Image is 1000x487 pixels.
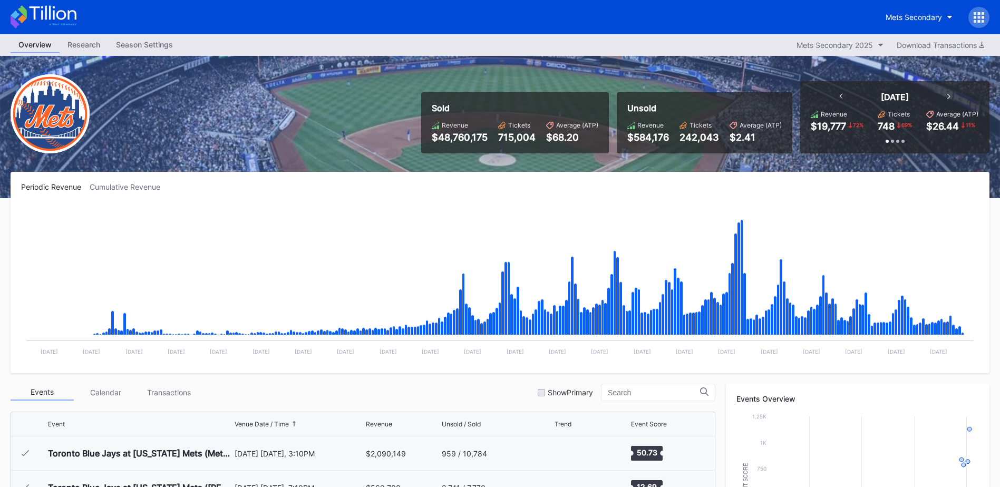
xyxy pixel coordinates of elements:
[634,348,651,355] text: [DATE]
[108,37,181,53] a: Season Settings
[90,182,169,191] div: Cumulative Revenue
[930,348,947,355] text: [DATE]
[821,110,847,118] div: Revenue
[83,348,100,355] text: [DATE]
[679,132,719,143] div: 242,043
[337,348,354,355] text: [DATE]
[432,132,488,143] div: $48,760,175
[41,348,58,355] text: [DATE]
[888,348,905,355] text: [DATE]
[253,348,270,355] text: [DATE]
[936,110,978,118] div: Average (ATP)
[442,420,481,428] div: Unsold / Sold
[803,348,820,355] text: [DATE]
[845,348,862,355] text: [DATE]
[636,448,657,457] text: 50.73
[881,92,909,102] div: [DATE]
[366,420,392,428] div: Revenue
[168,348,185,355] text: [DATE]
[11,384,74,401] div: Events
[761,348,778,355] text: [DATE]
[730,132,782,143] div: $2.41
[797,41,873,50] div: Mets Secondary 2025
[637,121,664,129] div: Revenue
[507,348,524,355] text: [DATE]
[235,449,363,458] div: [DATE] [DATE], 3:10PM
[21,204,979,363] svg: Chart title
[736,394,979,403] div: Events Overview
[442,121,468,129] div: Revenue
[210,348,227,355] text: [DATE]
[137,384,200,401] div: Transactions
[811,121,846,132] div: $19,777
[464,348,481,355] text: [DATE]
[740,121,782,129] div: Average (ATP)
[965,121,976,129] div: 11 %
[718,348,735,355] text: [DATE]
[546,132,598,143] div: $68.20
[608,388,700,397] input: Search
[125,348,143,355] text: [DATE]
[627,132,669,143] div: $584,176
[555,440,586,466] svg: Chart title
[74,384,137,401] div: Calendar
[878,121,895,132] div: 748
[432,103,598,113] div: Sold
[11,74,90,153] img: New-York-Mets-Transparent.png
[295,348,312,355] text: [DATE]
[897,41,984,50] div: Download Transactions
[791,38,889,52] button: Mets Secondary 2025
[631,420,667,428] div: Event Score
[11,37,60,53] a: Overview
[556,121,598,129] div: Average (ATP)
[498,132,536,143] div: 715,004
[48,448,232,459] div: Toronto Blue Jays at [US_STATE] Mets (Mets Opening Day)
[48,420,65,428] div: Event
[852,121,865,129] div: 72 %
[757,465,766,472] text: 750
[886,13,942,22] div: Mets Secondary
[591,348,608,355] text: [DATE]
[549,348,566,355] text: [DATE]
[60,37,108,53] a: Research
[108,37,181,52] div: Season Settings
[926,121,959,132] div: $26.44
[508,121,530,129] div: Tickets
[690,121,712,129] div: Tickets
[60,37,108,52] div: Research
[442,449,487,458] div: 959 / 10,784
[878,7,960,27] button: Mets Secondary
[891,38,989,52] button: Download Transactions
[760,440,766,446] text: 1k
[422,348,439,355] text: [DATE]
[366,449,406,458] div: $2,090,149
[548,388,593,397] div: Show Primary
[676,348,693,355] text: [DATE]
[888,110,910,118] div: Tickets
[235,420,289,428] div: Venue Date / Time
[752,413,766,420] text: 1.25k
[380,348,397,355] text: [DATE]
[900,121,913,129] div: 69 %
[555,420,571,428] div: Trend
[627,103,782,113] div: Unsold
[21,182,90,191] div: Periodic Revenue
